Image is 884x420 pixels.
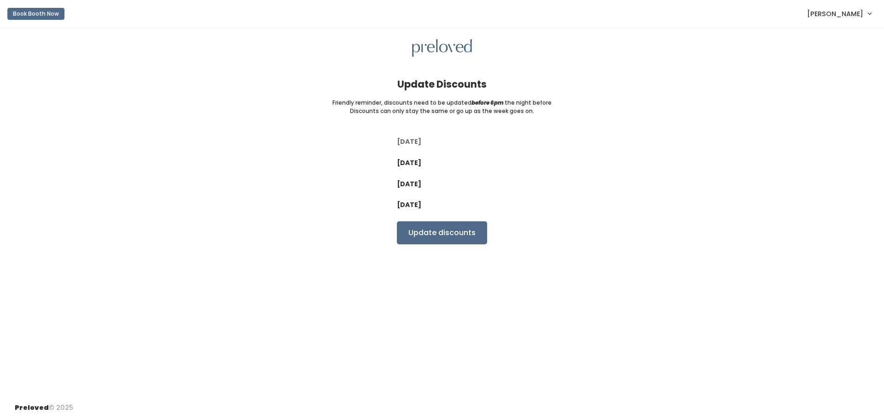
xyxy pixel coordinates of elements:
a: Book Booth Now [7,4,64,24]
img: preloved logo [412,39,472,57]
h4: Update Discounts [397,79,487,89]
label: [DATE] [397,158,421,168]
span: [PERSON_NAME] [807,9,863,19]
a: [PERSON_NAME] [798,4,880,24]
button: Book Booth Now [7,8,64,20]
div: © 2025 [15,396,73,413]
label: [DATE] [397,200,421,210]
span: Preloved [15,403,49,412]
label: [DATE] [397,137,421,147]
small: Friendly reminder, discounts need to be updated the night before [332,99,552,107]
i: before 6pm [471,99,504,106]
input: Update discounts [397,221,487,244]
label: [DATE] [397,179,421,189]
small: Discounts can only stay the same or go up as the week goes on. [350,107,534,115]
